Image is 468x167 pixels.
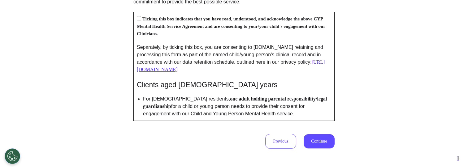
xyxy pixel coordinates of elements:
p: Separately, by ticking this box, you are consenting to [DOMAIN_NAME] retaining and processing thi... [137,44,331,73]
button: Open Preferences [5,148,20,164]
li: For [DEMOGRAPHIC_DATA] residents, for a child or young person needs to provide their consent for ... [143,95,331,118]
b: Ticking this box indicates that you have read, understood, and acknowledge the above CYP Mental H... [137,16,325,36]
a: [URL][DOMAIN_NAME] [137,59,325,72]
b: one adult holding parental responsibility/legal guardianship [143,96,327,109]
button: Continue [304,134,335,148]
button: Previous [265,134,296,149]
h3: Clients aged [DEMOGRAPHIC_DATA] years [137,81,331,89]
